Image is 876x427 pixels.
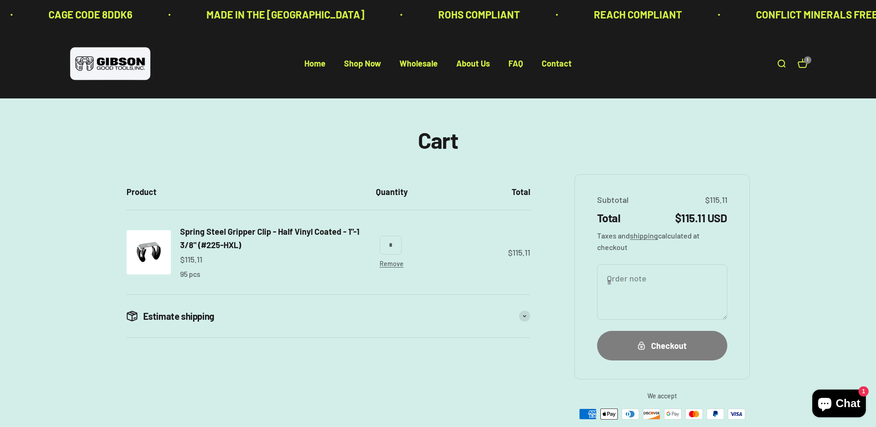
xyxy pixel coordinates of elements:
p: CONFLICT MINERALS FREE [745,6,867,23]
span: Taxes and calculated at checkout [597,230,727,253]
th: Product [127,174,369,210]
a: Wholesale [399,59,438,69]
div: Checkout [616,339,709,353]
button: Checkout [597,331,727,360]
span: We accept [574,390,750,402]
a: About Us [456,59,490,69]
th: Quantity [369,174,415,210]
a: shipping [630,231,658,240]
summary: Estimate shipping [127,295,530,337]
img: Gripper clip, made & shipped from the USA! [127,230,171,274]
input: Change quantity [380,236,402,254]
a: Remove [380,260,404,268]
th: Total [415,174,530,210]
p: CAGE CODE 8DDK6 [38,6,122,23]
a: FAQ [508,59,523,69]
a: Shop Now [344,59,381,69]
span: Spring Steel Gripper Clip - Half Vinyl Coated - 1"-1 3/8" (#225-HXL) [180,226,359,250]
span: Estimate shipping [143,310,214,323]
cart-count: 1 [804,56,811,64]
p: REACH COMPLIANT [583,6,671,23]
span: Subtotal [597,193,628,207]
a: Home [304,59,326,69]
span: Total [597,210,621,226]
td: $115.11 [415,210,530,294]
p: MADE IN THE [GEOGRAPHIC_DATA] [196,6,354,23]
p: ROHS COMPLIANT [428,6,509,23]
a: Spring Steel Gripper Clip - Half Vinyl Coated - 1"-1 3/8" (#225-HXL) [180,225,361,252]
h1: Cart [418,128,458,152]
inbox-online-store-chat: Shopify online store chat [810,390,869,420]
p: 95 pcs [180,268,200,280]
sale-price: $115.11 [180,253,202,266]
span: $115.11 [705,193,727,207]
span: $115.11 USD [675,210,727,226]
a: Contact [542,59,572,69]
